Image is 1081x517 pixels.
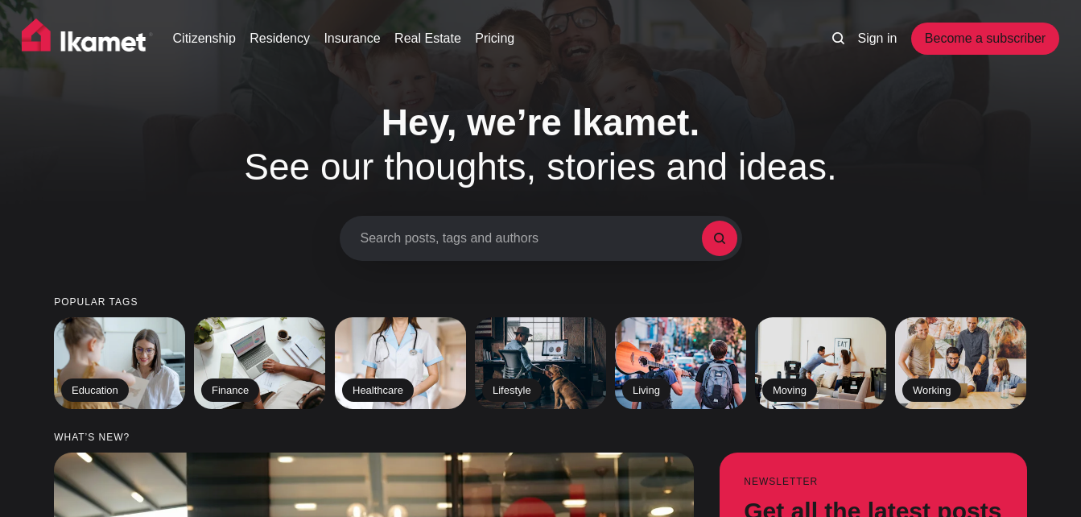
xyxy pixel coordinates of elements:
h2: Healthcare [342,378,414,403]
a: Pricing [475,29,514,48]
h2: Living [622,378,670,403]
a: Lifestyle [475,317,606,409]
span: Hey, we’re Ikamet. [382,101,699,143]
h2: Working [902,378,961,403]
h2: Finance [201,378,259,403]
small: What’s new? [54,432,1027,443]
a: Residency [250,29,310,48]
a: Living [615,317,746,409]
img: Ikamet home [22,19,154,59]
a: Become a subscriber [911,23,1059,55]
a: Insurance [324,29,380,48]
h2: Moving [762,378,817,403]
a: Sign in [857,29,897,48]
a: Citizenship [173,29,236,48]
h1: See our thoughts, stories and ideas. [199,101,883,189]
a: Healthcare [335,317,466,409]
small: Newsletter [744,477,1002,487]
a: Finance [194,317,325,409]
a: Education [54,317,185,409]
span: Search posts, tags and authors [361,230,702,246]
small: Popular tags [54,297,1027,308]
a: Moving [755,317,886,409]
a: Real Estate [394,29,461,48]
a: Working [895,317,1026,409]
h2: Education [61,378,129,403]
h2: Lifestyle [482,378,542,403]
